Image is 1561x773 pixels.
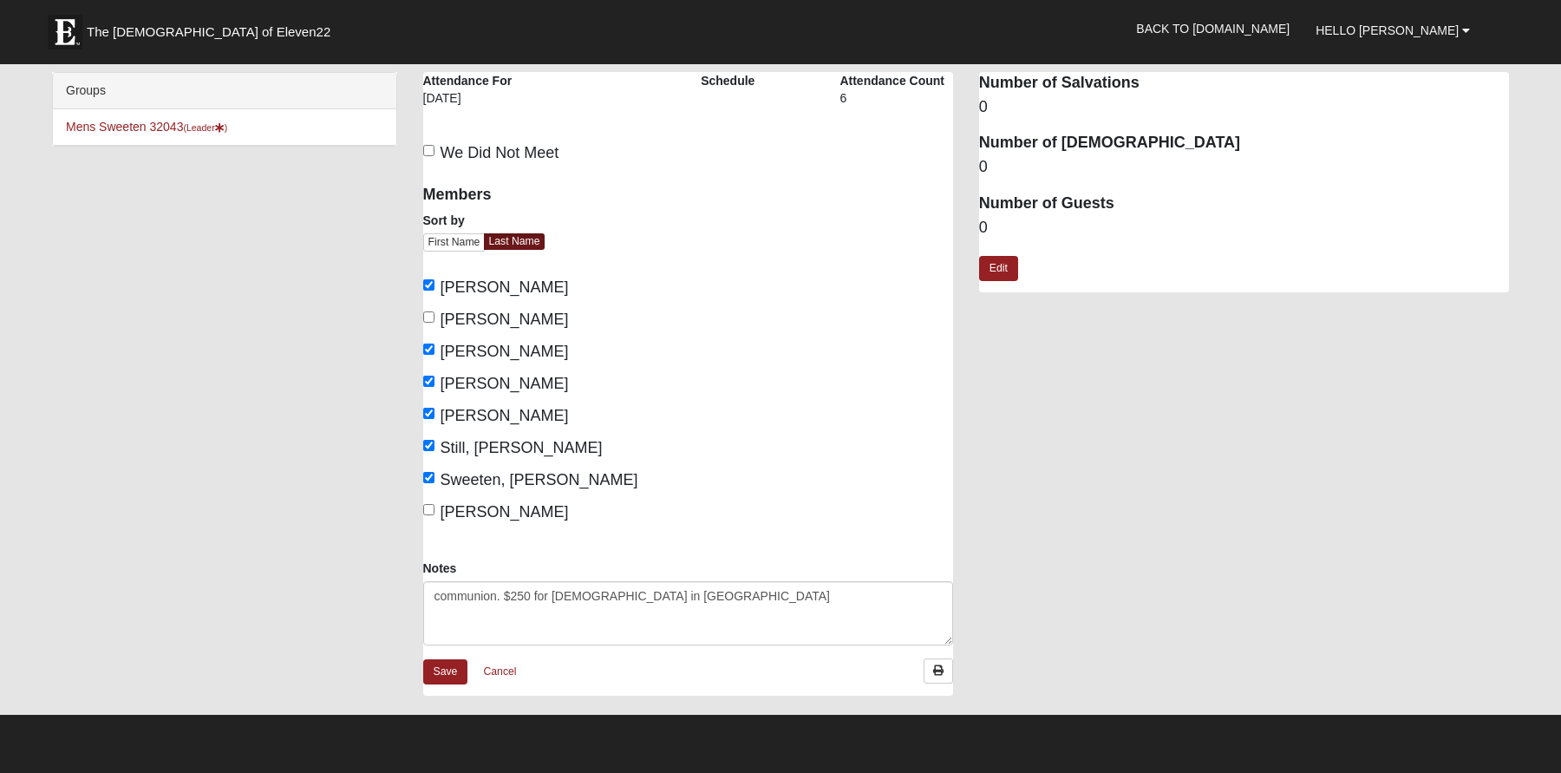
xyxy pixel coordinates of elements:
[423,581,953,645] textarea: communion.
[48,15,82,49] img: Eleven22 logo
[441,439,603,456] span: Still, [PERSON_NAME]
[423,659,468,685] a: Save
[1303,9,1483,52] a: Hello [PERSON_NAME]
[423,504,434,515] input: [PERSON_NAME]
[979,256,1018,281] a: Edit
[423,186,676,205] h4: Members
[423,89,536,119] div: [DATE]
[423,212,465,229] label: Sort by
[441,471,638,488] span: Sweeten, [PERSON_NAME]
[423,72,513,89] label: Attendance For
[39,6,386,49] a: The [DEMOGRAPHIC_DATA] of Eleven22
[441,278,569,296] span: [PERSON_NAME]
[423,376,434,387] input: [PERSON_NAME]
[979,193,1509,215] dt: Number of Guests
[441,503,569,521] span: [PERSON_NAME]
[979,156,1509,179] dd: 0
[484,233,544,250] a: Last Name
[839,72,944,89] label: Attendance Count
[423,279,434,291] input: [PERSON_NAME]
[441,407,569,424] span: [PERSON_NAME]
[701,72,754,89] label: Schedule
[441,311,569,328] span: [PERSON_NAME]
[979,132,1509,154] dt: Number of [DEMOGRAPHIC_DATA]
[183,122,227,133] small: (Leader )
[423,233,486,252] a: First Name
[472,658,527,685] a: Cancel
[423,408,434,419] input: [PERSON_NAME]
[979,96,1509,119] dd: 0
[423,472,434,483] input: Sweeten, [PERSON_NAME]
[53,73,396,109] div: Groups
[1123,7,1303,50] a: Back to [DOMAIN_NAME]
[979,72,1509,95] dt: Number of Salvations
[1316,23,1459,37] span: Hello [PERSON_NAME]
[423,311,434,323] input: [PERSON_NAME]
[441,375,569,392] span: [PERSON_NAME]
[87,23,330,41] span: The [DEMOGRAPHIC_DATA] of Eleven22
[423,145,434,156] input: We Did Not Meet
[66,120,227,134] a: Mens Sweeten 32043(Leader)
[423,440,434,451] input: Still, [PERSON_NAME]
[423,560,457,577] label: Notes
[979,217,1509,239] dd: 0
[441,144,559,161] span: We Did Not Meet
[839,89,952,119] div: 6
[441,343,569,360] span: [PERSON_NAME]
[924,658,953,684] a: Print Attendance Roster
[423,344,434,355] input: [PERSON_NAME]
